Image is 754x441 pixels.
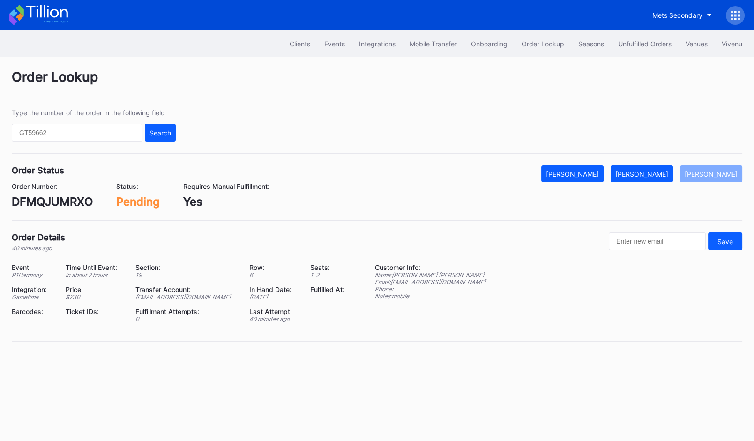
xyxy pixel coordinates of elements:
[680,165,742,182] button: [PERSON_NAME]
[578,40,604,48] div: Seasons
[135,271,238,278] div: 19
[717,238,733,246] div: Save
[249,263,299,271] div: Row:
[183,195,269,209] div: Yes
[652,11,702,19] div: Mets Secondary
[249,271,299,278] div: 6
[403,35,464,52] button: Mobile Transfer
[12,263,54,271] div: Event:
[645,7,719,24] button: Mets Secondary
[685,170,738,178] div: [PERSON_NAME]
[375,263,485,271] div: Customer Info:
[135,307,238,315] div: Fulfillment Attempts:
[615,170,668,178] div: [PERSON_NAME]
[145,124,176,142] button: Search
[135,315,238,322] div: 0
[12,182,93,190] div: Order Number:
[375,271,485,278] div: Name: [PERSON_NAME] [PERSON_NAME]
[249,285,299,293] div: In Hand Date:
[310,285,351,293] div: Fulfilled At:
[116,195,160,209] div: Pending
[66,307,124,315] div: Ticket IDs:
[149,129,171,137] div: Search
[679,35,715,52] button: Venues
[12,245,65,252] div: 40 minutes ago
[310,271,351,278] div: 1 - 2
[12,271,54,278] div: P1Harmony
[249,307,299,315] div: Last Attempt:
[686,40,708,48] div: Venues
[471,40,508,48] div: Onboarding
[66,263,124,271] div: Time Until Event:
[183,182,269,190] div: Requires Manual Fulfillment:
[290,40,310,48] div: Clients
[375,278,485,285] div: Email: [EMAIL_ADDRESS][DOMAIN_NAME]
[611,35,679,52] button: Unfulfilled Orders
[12,285,54,293] div: Integration:
[324,40,345,48] div: Events
[12,195,93,209] div: DFMQJUMRXO
[12,109,176,117] div: Type the number of the order in the following field
[609,232,706,250] input: Enter new email
[571,35,611,52] button: Seasons
[12,293,54,300] div: Gametime
[12,232,65,242] div: Order Details
[12,307,54,315] div: Barcodes:
[515,35,571,52] button: Order Lookup
[546,170,599,178] div: [PERSON_NAME]
[135,263,238,271] div: Section:
[249,293,299,300] div: [DATE]
[135,285,238,293] div: Transfer Account:
[611,165,673,182] button: [PERSON_NAME]
[249,315,299,322] div: 40 minutes ago
[12,124,142,142] input: GT59662
[352,35,403,52] button: Integrations
[12,69,742,97] div: Order Lookup
[708,232,742,250] button: Save
[522,40,564,48] div: Order Lookup
[135,293,238,300] div: [EMAIL_ADDRESS][DOMAIN_NAME]
[12,165,64,175] div: Order Status
[715,35,749,52] button: Vivenu
[66,285,124,293] div: Price:
[464,35,515,52] button: Onboarding
[618,40,672,48] div: Unfulfilled Orders
[375,285,485,292] div: Phone:
[66,271,124,278] div: in about 2 hours
[375,292,485,299] div: Notes: mobile
[283,35,317,52] button: Clients
[359,40,396,48] div: Integrations
[116,182,160,190] div: Status:
[317,35,352,52] button: Events
[410,40,457,48] div: Mobile Transfer
[722,40,742,48] div: Vivenu
[541,165,604,182] button: [PERSON_NAME]
[310,263,351,271] div: Seats:
[66,293,124,300] div: $ 230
